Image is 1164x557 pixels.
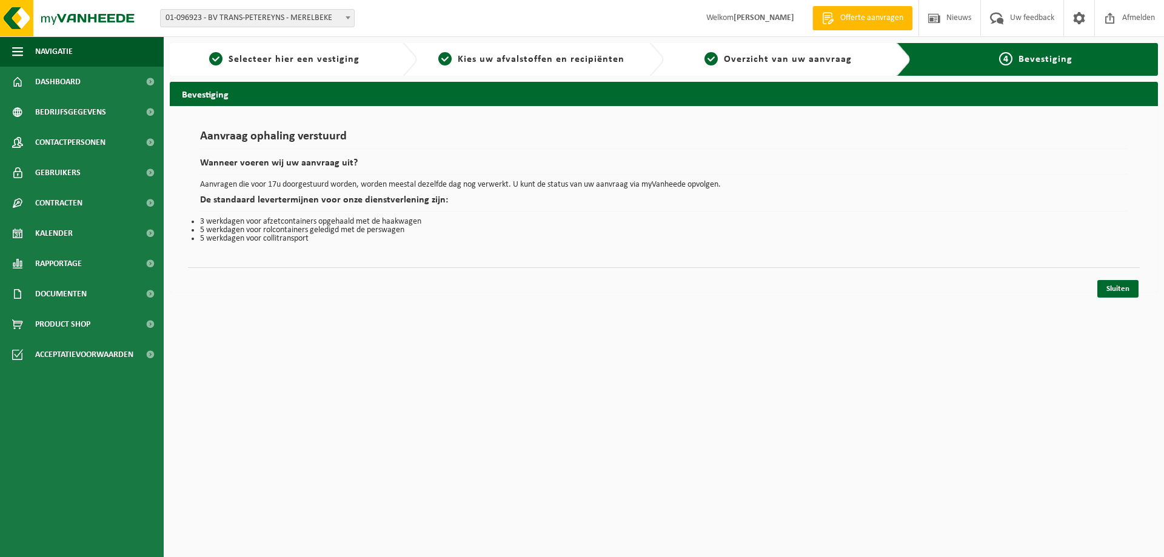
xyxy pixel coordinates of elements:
span: Kalender [35,218,73,248]
h1: Aanvraag ophaling verstuurd [200,130,1128,149]
span: Bevestiging [1018,55,1072,64]
a: Sluiten [1097,280,1139,298]
span: Contactpersonen [35,127,105,158]
strong: [PERSON_NAME] [734,13,794,22]
span: 2 [438,52,452,65]
span: Product Shop [35,309,90,339]
span: Bedrijfsgegevens [35,97,106,127]
span: 3 [704,52,718,65]
h2: De standaard levertermijnen voor onze dienstverlening zijn: [200,195,1128,212]
span: Acceptatievoorwaarden [35,339,133,370]
h2: Wanneer voeren wij uw aanvraag uit? [200,158,1128,175]
span: Gebruikers [35,158,81,188]
a: 2Kies uw afvalstoffen en recipiënten [423,52,640,67]
span: Selecteer hier een vestiging [229,55,360,64]
p: Aanvragen die voor 17u doorgestuurd worden, worden meestal dezelfde dag nog verwerkt. U kunt de s... [200,181,1128,189]
a: 3Overzicht van uw aanvraag [670,52,887,67]
a: Offerte aanvragen [812,6,912,30]
li: 5 werkdagen voor rolcontainers geledigd met de perswagen [200,226,1128,235]
span: Documenten [35,279,87,309]
span: 01-096923 - BV TRANS-PETEREYNS - MERELBEKE [161,10,354,27]
span: Dashboard [35,67,81,97]
span: Navigatie [35,36,73,67]
span: Rapportage [35,248,82,279]
span: 4 [999,52,1012,65]
span: Overzicht van uw aanvraag [724,55,852,64]
span: Kies uw afvalstoffen en recipiënten [458,55,624,64]
span: Offerte aanvragen [837,12,906,24]
h2: Bevestiging [170,82,1158,105]
span: Contracten [35,188,82,218]
li: 5 werkdagen voor collitransport [200,235,1128,243]
span: 1 [209,52,222,65]
li: 3 werkdagen voor afzetcontainers opgehaald met de haakwagen [200,218,1128,226]
span: 01-096923 - BV TRANS-PETEREYNS - MERELBEKE [160,9,355,27]
a: 1Selecteer hier een vestiging [176,52,393,67]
